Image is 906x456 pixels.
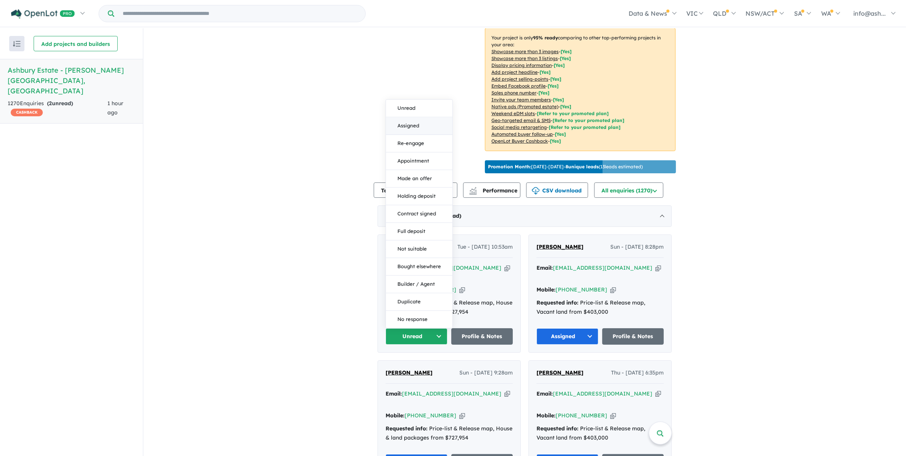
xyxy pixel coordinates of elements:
[553,264,652,271] a: [EMAIL_ADDRESS][DOMAIN_NAME]
[491,97,551,103] u: Invite your team members
[491,131,553,137] u: Automated buyer follow-up
[386,170,452,187] button: Made an offer
[602,328,664,345] a: Profile & Notes
[8,65,135,96] h5: Ashbury Estate - [PERSON_NAME][GEOGRAPHIC_DATA] , [GEOGRAPHIC_DATA]
[386,99,453,328] div: Unread
[553,390,652,397] a: [EMAIL_ADDRESS][DOMAIN_NAME]
[566,164,599,169] b: 8 unique leads
[554,62,565,68] span: [ Yes ]
[49,100,52,107] span: 2
[556,412,607,419] a: [PHONE_NUMBER]
[536,368,583,378] a: [PERSON_NAME]
[491,111,535,116] u: Weekend eDM slots
[536,369,583,376] span: [PERSON_NAME]
[116,5,364,22] input: Try estate name, suburb, builder or developer
[488,164,531,169] b: Promotion Month:
[536,412,556,419] strong: Mobile:
[47,100,73,107] strong: ( unread)
[386,390,402,397] strong: Email:
[491,62,552,68] u: Display pricing information
[386,424,513,443] div: Price-list & Release map, House & land packages from $727,954
[548,83,559,89] span: [ Yes ]
[13,41,21,47] img: sort.svg
[491,55,558,61] u: Showcase more than 3 listings
[561,49,572,54] span: [ Yes ]
[594,182,663,198] button: All enquiries (1270)
[536,286,556,293] strong: Mobile:
[610,286,616,294] button: Copy
[536,424,664,443] div: Price-list & Release map, Vacant land from $403,000
[560,55,571,61] span: [ Yes ]
[536,299,579,306] strong: Requested info:
[386,240,452,258] button: Not suitable
[611,368,664,378] span: Thu - [DATE] 6:35pm
[386,425,428,432] strong: Requested info:
[491,69,538,75] u: Add project headline
[504,390,510,398] button: Copy
[386,117,452,135] button: Assigned
[386,311,452,328] button: No response
[491,49,559,54] u: Showcase more than 3 images
[533,35,558,41] b: 95 % ready
[491,138,548,144] u: OpenLot Buyer Cashback
[536,390,553,397] strong: Email:
[491,104,558,109] u: Native ads (Promoted estate)
[405,412,456,419] a: [PHONE_NUMBER]
[463,182,520,198] button: Performance
[553,97,564,103] span: [ Yes ]
[470,187,477,191] img: line-chart.svg
[655,390,661,398] button: Copy
[540,69,551,75] span: [ Yes ]
[538,90,549,96] span: [ Yes ]
[11,9,75,19] img: Openlot PRO Logo White
[386,187,452,205] button: Holding deposit
[459,368,513,378] span: Sun - [DATE] 9:28am
[469,190,477,195] img: bar-chart.svg
[555,131,566,137] span: [Yes]
[386,258,452,275] button: Bought elsewhere
[457,243,513,252] span: Tue - [DATE] 10:53am
[549,124,621,130] span: [Refer to your promoted plan]
[610,412,616,420] button: Copy
[655,264,661,272] button: Copy
[378,205,672,227] div: [DATE]
[491,90,536,96] u: Sales phone number
[536,243,583,250] span: [PERSON_NAME]
[386,205,452,223] button: Contract signed
[504,264,510,272] button: Copy
[386,99,452,117] button: Unread
[11,109,43,116] span: CASHBACK
[537,111,609,116] span: [Refer to your promoted plan]
[553,117,624,123] span: [Refer to your promoted plan]
[386,293,452,311] button: Duplicate
[526,182,588,198] button: CSV download
[8,99,107,117] div: 1270 Enquir ies
[488,163,643,170] p: [DATE] - [DATE] - ( 13 leads estimated)
[107,100,123,116] span: 1 hour ago
[536,425,579,432] strong: Requested info:
[560,104,571,109] span: [Yes]
[536,264,553,271] strong: Email:
[386,152,452,170] button: Appointment
[491,124,547,130] u: Social media retargeting
[610,243,664,252] span: Sun - [DATE] 8:28pm
[374,182,457,198] button: Team member settings (7)
[459,286,465,294] button: Copy
[386,223,452,240] button: Full deposit
[853,10,886,17] span: info@ash...
[536,298,664,317] div: Price-list & Release map, Vacant land from $403,000
[491,83,546,89] u: Embed Facebook profile
[550,76,561,82] span: [ Yes ]
[491,117,551,123] u: Geo-targeted email & SMS
[556,286,607,293] a: [PHONE_NUMBER]
[536,243,583,252] a: [PERSON_NAME]
[386,275,452,293] button: Builder / Agent
[386,135,452,152] button: Re-engage
[491,76,548,82] u: Add project selling-points
[34,36,118,51] button: Add projects and builders
[470,187,517,194] span: Performance
[386,328,447,345] button: Unread
[386,368,433,378] a: [PERSON_NAME]
[536,328,598,345] button: Assigned
[485,28,676,151] p: Your project is only comparing to other top-performing projects in your area: - - - - - - - - - -...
